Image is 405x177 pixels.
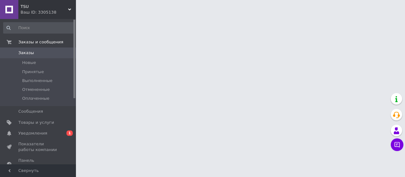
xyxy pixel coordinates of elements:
span: Заказы и сообщения [18,39,63,45]
div: Ваш ID: 3305138 [21,9,76,15]
span: Показатели работы компании [18,141,59,153]
span: Уведомления [18,130,47,136]
button: Чат с покупателем [391,138,403,151]
span: Оплаченные [22,96,49,101]
span: Сообщения [18,109,43,114]
span: Панель управления [18,158,59,169]
span: 1 [66,130,73,136]
span: Принятые [22,69,44,75]
span: Товары и услуги [18,120,54,125]
span: Заказы [18,50,34,56]
input: Поиск [3,22,75,34]
span: TSU [21,4,68,9]
span: Отмененные [22,87,50,92]
span: Новые [22,60,36,66]
span: Выполненные [22,78,53,84]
